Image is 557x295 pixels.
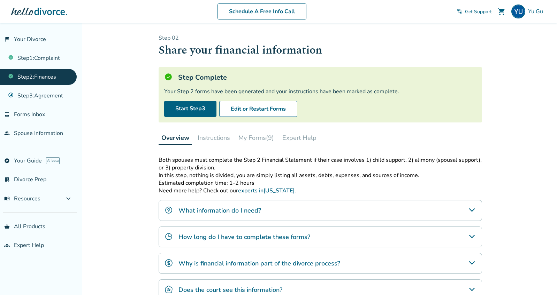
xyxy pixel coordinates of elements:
div: Your Step 2 forms have been generated and your instructions have been marked as complete. [164,88,476,95]
div: What information do I need? [159,200,482,221]
img: Does the court see this information? [165,285,173,294]
h4: What information do I need? [178,206,261,215]
a: Schedule A Free Info Call [218,3,306,19]
h4: Does the court see this information? [178,285,282,294]
div: How long do I have to complete these forms? [159,226,482,247]
p: Step 0 2 [159,34,482,42]
button: Instructions [195,131,233,145]
div: 聊天小组件 [522,262,557,295]
a: experts in[US_STATE] [238,187,295,194]
img: YU GU [511,5,525,18]
span: AI beta [46,157,60,164]
span: flag_2 [4,37,10,42]
div: Why is financial information part of the divorce process? [159,253,482,274]
span: expand_more [64,194,73,203]
h5: Step Complete [178,73,227,82]
img: Why is financial information part of the divorce process? [165,259,173,267]
span: shopping_cart [497,7,506,16]
span: Get Support [465,8,492,15]
a: phone_in_talkGet Support [457,8,492,15]
button: Edit or Restart Forms [219,101,297,117]
button: Overview [159,131,192,145]
p: Both spouses must complete the Step 2 Financial Statement if their case involves 1) child support... [159,156,482,172]
img: How long do I have to complete these forms? [165,232,173,241]
span: people [4,130,10,136]
h1: Share your financial information [159,42,482,59]
p: Estimated completion time: 1-2 hours [159,179,482,187]
button: Expert Help [280,131,319,145]
img: What information do I need? [165,206,173,214]
span: explore [4,158,10,164]
span: groups [4,242,10,248]
h4: Why is financial information part of the divorce process? [178,259,340,268]
span: menu_book [4,196,10,201]
p: In this step, nothing is divided, you are simply listing all assets, debts, expenses, and sources... [159,172,482,179]
a: Start Step3 [164,101,216,117]
iframe: Chat Widget [522,262,557,295]
p: Need more help? Check out our . [159,187,482,194]
span: Yu Gu [528,8,546,15]
h4: How long do I have to complete these forms? [178,232,310,241]
span: shopping_basket [4,224,10,229]
button: My Forms(9) [236,131,277,145]
span: Forms Inbox [14,111,45,118]
span: phone_in_talk [457,9,462,14]
span: list_alt_check [4,177,10,182]
span: Resources [4,195,40,202]
span: inbox [4,112,10,117]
